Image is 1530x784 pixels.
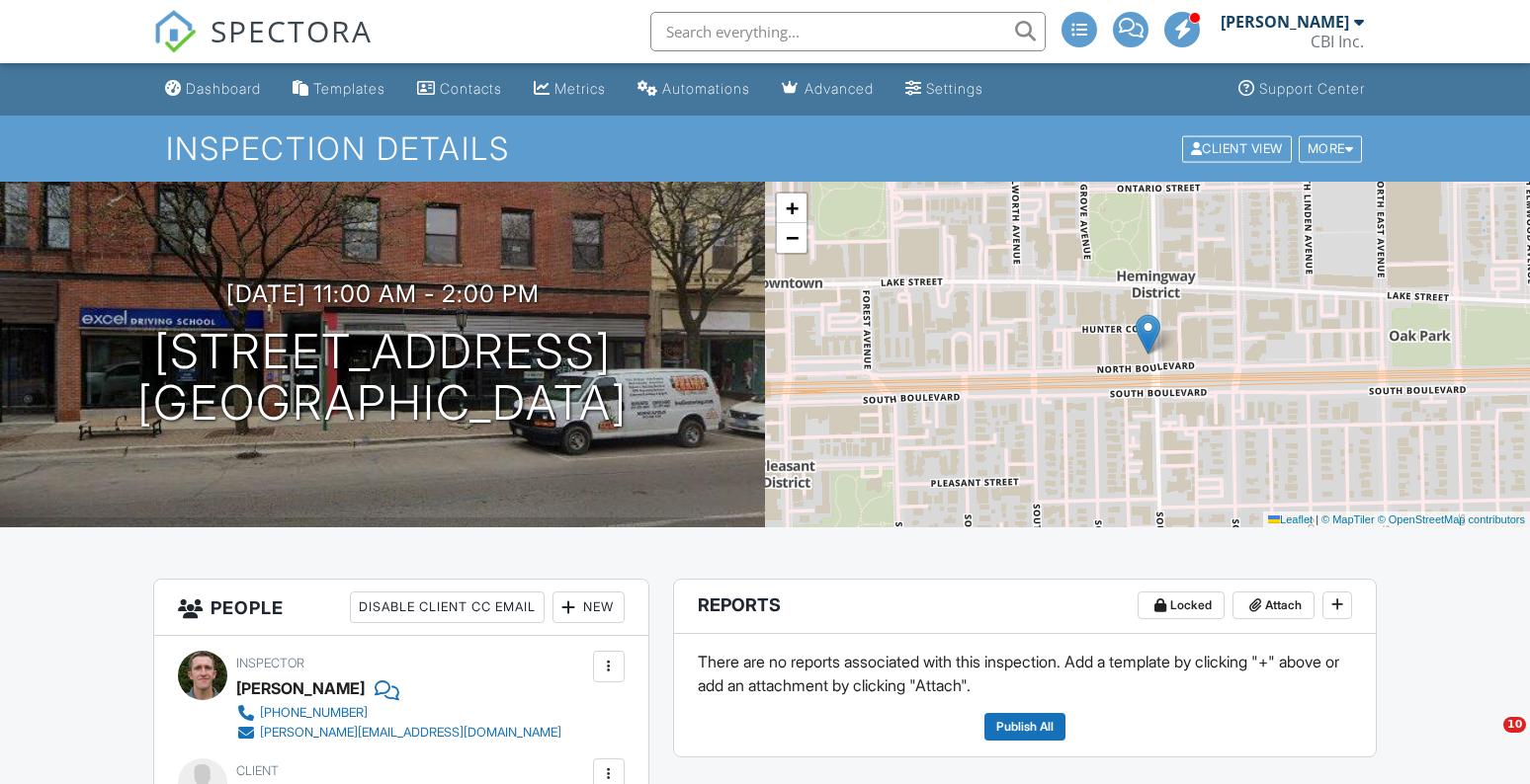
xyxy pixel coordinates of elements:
a: © MapTiler [1321,513,1375,525]
a: Contacts [409,71,510,108]
h3: People [154,580,648,636]
a: Zoom in [777,194,807,223]
div: Settings [926,80,983,97]
span: 10 [1503,717,1526,733]
div: Metrics [554,80,606,97]
input: Search everything... [650,12,1046,51]
span: Client [236,763,279,778]
a: Leaflet [1268,513,1313,525]
div: [PERSON_NAME] [1221,12,1349,32]
div: Support Center [1259,80,1365,97]
div: Automations [662,80,750,97]
div: Disable Client CC Email [350,591,545,623]
span: − [786,225,799,250]
a: Client View [1180,140,1297,155]
a: Automations (Advanced) [630,71,758,108]
a: Settings [897,71,991,108]
a: Templates [285,71,393,108]
a: Metrics [526,71,614,108]
span: Inspector [236,656,304,670]
div: Advanced [805,80,874,97]
h1: Inspection Details [166,131,1365,166]
div: Dashboard [186,80,261,97]
a: Dashboard [157,71,269,108]
h1: [STREET_ADDRESS] [GEOGRAPHIC_DATA] [137,326,628,431]
img: The Best Home Inspection Software - Spectora [153,10,197,53]
a: SPECTORA [153,27,373,68]
a: Advanced [774,71,882,108]
a: Zoom out [777,223,807,253]
div: More [1299,135,1363,162]
a: © OpenStreetMap contributors [1378,513,1525,525]
div: CBI Inc. [1311,32,1364,51]
div: New [552,591,625,623]
div: [PERSON_NAME][EMAIL_ADDRESS][DOMAIN_NAME] [260,725,561,741]
img: Marker [1136,314,1160,354]
div: Contacts [440,80,502,97]
div: Templates [313,80,385,97]
div: Client View [1182,135,1292,162]
span: SPECTORA [211,10,373,51]
span: + [786,196,799,220]
a: [PERSON_NAME][EMAIL_ADDRESS][DOMAIN_NAME] [236,723,561,743]
a: Support Center [1231,71,1373,108]
div: [PHONE_NUMBER] [260,705,368,721]
div: [PERSON_NAME] [236,673,365,703]
iframe: Intercom live chat [1463,717,1510,764]
h3: [DATE] 11:00 am - 2:00 pm [226,280,540,307]
span: | [1316,513,1318,525]
a: [PHONE_NUMBER] [236,703,561,723]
